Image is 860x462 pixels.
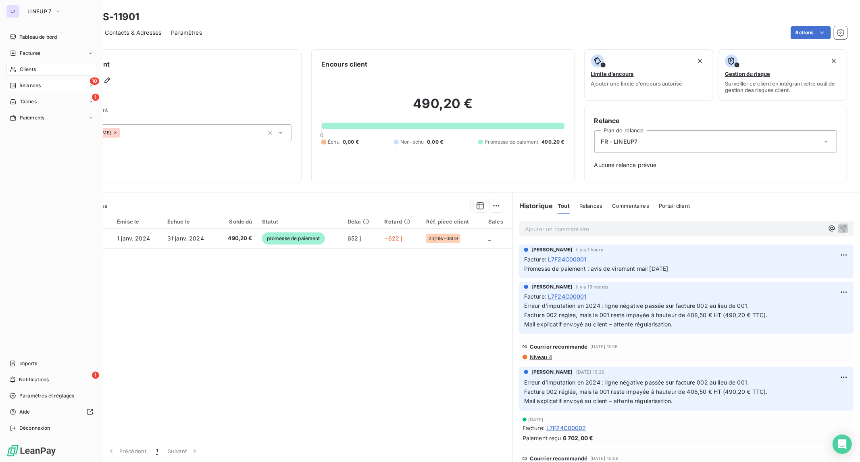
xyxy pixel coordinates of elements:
[19,392,74,399] span: Paramètres et réglages
[530,455,588,462] span: Courrier recommandé
[524,265,668,272] span: Promesse de paiement : avis de virement mail [DATE]
[590,456,619,461] span: [DATE] 15:56
[590,344,618,349] span: [DATE] 10:16
[320,132,323,138] span: 0
[591,71,634,77] span: Limite d’encours
[385,218,417,225] div: Retard
[20,98,37,105] span: Tâches
[321,59,367,69] h6: Encours client
[576,370,605,374] span: [DATE] 15:36
[20,66,36,73] span: Clients
[524,292,546,301] span: Facture :
[20,114,44,121] span: Paiements
[92,94,99,101] span: 1
[49,59,292,69] h6: Informations client
[348,235,361,242] span: 652 j
[524,311,768,318] span: Facture 002 réglée, mais la 001 reste impayée à hauteur de 408,50 € HT (490,20 € TTC).
[120,129,127,136] input: Ajouter une valeur
[548,292,587,301] span: L7F24C00001
[321,96,564,120] h2: 490,20 €
[485,138,538,146] span: Promesse de paiement
[426,218,479,225] div: Réf. pièce client
[791,26,831,39] button: Actions
[591,80,683,87] span: Ajouter une limite d’encours autorisé
[328,138,339,146] span: Échu
[20,50,40,57] span: Factures
[488,218,508,225] div: Sales
[90,77,99,85] span: 10
[524,255,546,263] span: Facture :
[262,218,338,225] div: Statut
[262,232,325,245] span: promesse de paiement
[171,29,202,37] span: Paramètres
[222,218,252,225] div: Solde dû
[19,82,41,89] span: Relances
[546,424,586,432] span: L7F24C00002
[163,443,204,460] button: Suivant
[151,443,163,460] button: 1
[105,29,161,37] span: Contacts & Adresses
[385,235,402,242] span: +622 j
[19,408,30,416] span: Aide
[541,138,564,146] span: 490,20 €
[576,247,603,252] span: il y a 1 heure
[529,354,552,360] span: Niveau 4
[530,343,588,350] span: Courrier recommandé
[584,49,713,101] button: Limite d’encoursAjouter une limite d’encours autorisé
[563,434,593,442] span: 6 702,00 €
[117,235,150,242] span: 1 janv. 2024
[594,161,837,169] span: Aucune relance prévue
[528,417,543,422] span: [DATE]
[531,283,573,291] span: [PERSON_NAME]
[71,10,139,24] h3: 369 - IS-11901
[594,116,837,125] h6: Relance
[167,218,212,225] div: Échue le
[548,255,587,263] span: L7F24C00001
[524,379,749,386] span: Erreur d’imputation en 2024 : ligne négative passée sur facture 002 au lieu de 001.
[343,138,359,146] span: 0,00 €
[19,33,57,41] span: Tableau de bord
[659,203,690,209] span: Portail client
[524,321,673,328] span: Mail explicatif envoyé au client – attente régularisation.
[531,368,573,376] span: [PERSON_NAME]
[92,372,99,379] span: 1
[400,138,424,146] span: Non-échu
[348,218,375,225] div: Délai
[558,203,570,209] span: Tout
[427,138,443,146] span: 0,00 €
[579,203,602,209] span: Relances
[6,406,96,418] a: Aide
[65,107,292,118] span: Propriétés Client
[531,246,573,253] span: [PERSON_NAME]
[6,444,56,457] img: Logo LeanPay
[725,80,840,93] span: Surveiller ce client en intégrant votre outil de gestion des risques client.
[117,218,158,225] div: Émise le
[156,447,158,455] span: 1
[488,235,491,242] span: _
[524,388,768,395] span: Facture 002 réglée, mais la 001 reste impayée à hauteur de 408,50 € HT (490,20 € TTC).
[524,302,749,309] span: Erreur d’imputation en 2024 : ligne négative passée sur facture 002 au lieu de 001.
[601,138,638,146] span: FR - LINEUP7
[19,424,50,432] span: Déconnexion
[429,236,458,241] span: 23/09/F0809
[718,49,847,101] button: Gestion du risqueSurveiller ce client en intégrant votre outil de gestion des risques client.
[513,201,553,211] h6: Historique
[524,397,673,404] span: Mail explicatif envoyé au client – attente régularisation.
[523,434,561,442] span: Paiement reçu
[167,235,204,242] span: 31 janv. 2024
[833,435,852,454] div: Open Intercom Messenger
[19,376,49,383] span: Notifications
[576,284,608,289] span: il y a 19 heures
[222,234,252,242] span: 490,20 €
[6,5,19,18] div: L7
[612,203,649,209] span: Commentaires
[19,360,37,367] span: Imports
[725,71,770,77] span: Gestion du risque
[27,8,52,15] span: LINEUP 7
[102,443,151,460] button: Précédent
[523,424,545,432] span: Facture :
